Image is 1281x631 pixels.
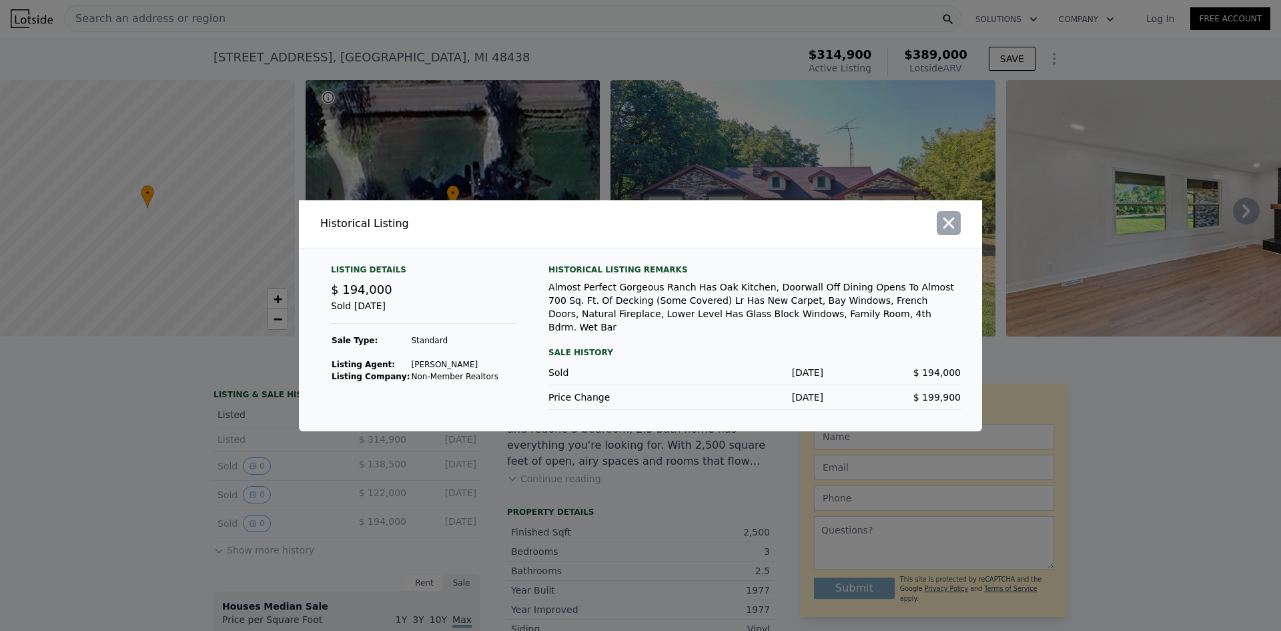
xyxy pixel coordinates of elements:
[332,372,410,381] strong: Listing Company:
[331,282,392,296] span: $ 194,000
[686,366,823,379] div: [DATE]
[548,280,961,334] div: Almost Perfect Gorgeous Ranch Has Oak Kitchen, Doorwall Off Dining Opens To Almost 700 Sq. Ft. Of...
[331,299,516,324] div: Sold [DATE]
[332,336,378,345] strong: Sale Type:
[548,391,686,404] div: Price Change
[913,367,961,378] span: $ 194,000
[320,216,635,232] div: Historical Listing
[410,371,499,383] td: Non-Member Realtors
[410,335,499,347] td: Standard
[686,391,823,404] div: [DATE]
[331,264,516,280] div: Listing Details
[548,264,961,275] div: Historical Listing remarks
[410,359,499,371] td: [PERSON_NAME]
[332,360,395,369] strong: Listing Agent:
[548,366,686,379] div: Sold
[913,392,961,403] span: $ 199,900
[548,345,961,361] div: Sale History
